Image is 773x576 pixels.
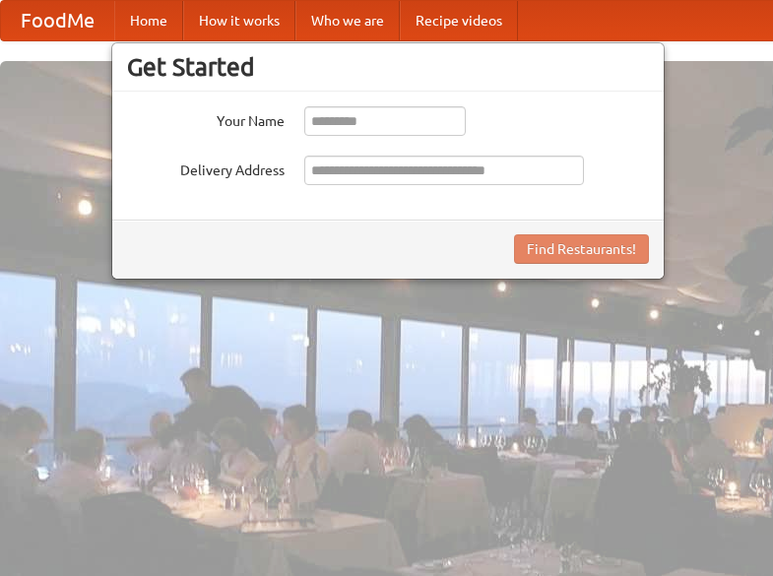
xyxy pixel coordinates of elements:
[127,106,285,131] label: Your Name
[514,234,649,264] button: Find Restaurants!
[183,1,295,40] a: How it works
[295,1,400,40] a: Who we are
[400,1,518,40] a: Recipe videos
[1,1,114,40] a: FoodMe
[127,156,285,180] label: Delivery Address
[114,1,183,40] a: Home
[127,52,649,82] h3: Get Started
